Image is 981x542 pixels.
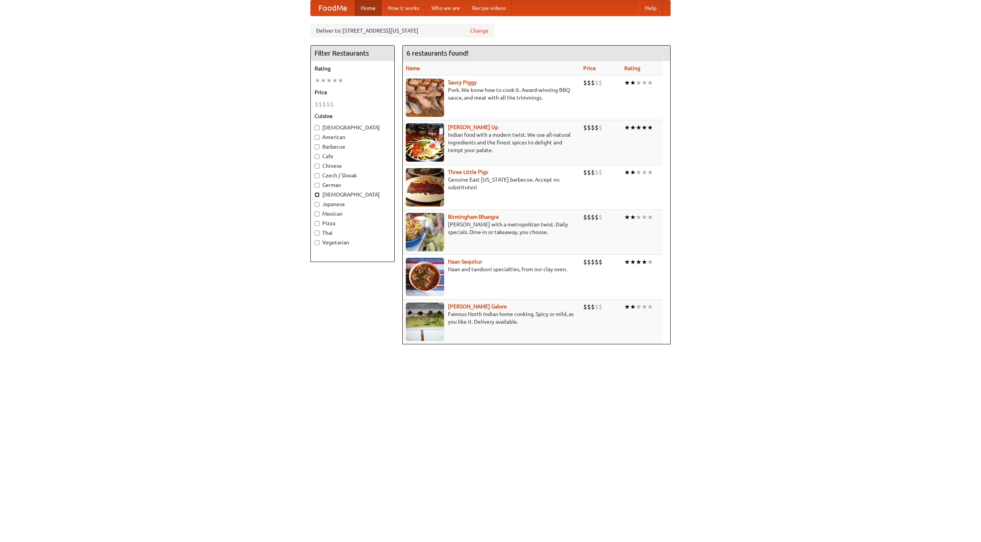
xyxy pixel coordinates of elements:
[587,79,591,87] li: $
[636,123,641,132] li: ★
[647,123,653,132] li: ★
[587,123,591,132] li: $
[315,162,390,170] label: Chinese
[406,258,444,296] img: naansequitur.jpg
[583,65,596,71] a: Price
[630,79,636,87] li: ★
[315,239,390,246] label: Vegetarian
[599,168,602,177] li: $
[311,0,355,16] a: FoodMe
[326,100,330,108] li: $
[310,24,494,38] div: Deliver to: [STREET_ADDRESS][US_STATE]
[624,303,630,311] li: ★
[320,76,326,85] li: ★
[406,65,420,71] a: Name
[338,76,343,85] li: ★
[636,79,641,87] li: ★
[587,303,591,311] li: $
[466,0,512,16] a: Recipe videos
[595,303,599,311] li: $
[315,124,390,131] label: [DEMOGRAPHIC_DATA]
[332,76,338,85] li: ★
[630,123,636,132] li: ★
[641,303,647,311] li: ★
[630,213,636,221] li: ★
[448,124,498,130] a: [PERSON_NAME] Up
[591,123,595,132] li: $
[315,202,320,207] input: Japanese
[315,229,390,237] label: Thai
[647,168,653,177] li: ★
[315,172,390,179] label: Czech / Slovak
[406,265,577,273] p: Naan and tandoori specialties, from our clay oven.
[587,258,591,266] li: $
[318,100,322,108] li: $
[599,303,602,311] li: $
[641,258,647,266] li: ★
[624,213,630,221] li: ★
[315,112,390,120] h5: Cuisine
[636,168,641,177] li: ★
[587,168,591,177] li: $
[591,79,595,87] li: $
[315,181,390,189] label: German
[448,169,488,175] a: Three Little Pigs
[448,303,507,309] b: [PERSON_NAME] Galore
[641,123,647,132] li: ★
[315,211,320,216] input: Mexican
[583,123,587,132] li: $
[624,123,630,132] li: ★
[406,176,577,191] p: Genuine East [US_STATE] barbecue. Accept no substitutes!
[406,213,444,251] img: bhangra.jpg
[406,221,577,236] p: [PERSON_NAME] with a metropolitan twist. Daily specials. Dine-in or takeaway, you choose.
[630,168,636,177] li: ★
[647,303,653,311] li: ★
[406,131,577,154] p: Indian food with a modern twist. We use all-natural ingredients and the finest spices to delight ...
[448,259,482,265] a: Naan Sequitur
[406,79,444,117] img: saucy.jpg
[591,168,595,177] li: $
[630,258,636,266] li: ★
[587,213,591,221] li: $
[315,154,320,159] input: Cafe
[599,79,602,87] li: $
[595,213,599,221] li: $
[448,214,499,220] a: Birmingham Bhangra
[315,221,320,226] input: Pizza
[406,168,444,206] img: littlepigs.jpg
[624,65,640,71] a: Rating
[315,191,390,198] label: [DEMOGRAPHIC_DATA]
[636,213,641,221] li: ★
[448,79,477,85] b: Saucy Piggy
[315,164,320,169] input: Chinese
[647,258,653,266] li: ★
[315,88,390,96] h5: Price
[355,0,382,16] a: Home
[315,152,390,160] label: Cafe
[599,258,602,266] li: $
[406,123,444,162] img: curryup.jpg
[641,168,647,177] li: ★
[470,27,489,34] a: Change
[599,123,602,132] li: $
[591,213,595,221] li: $
[583,303,587,311] li: $
[595,79,599,87] li: $
[624,79,630,87] li: ★
[641,79,647,87] li: ★
[330,100,334,108] li: $
[315,135,320,140] input: American
[630,303,636,311] li: ★
[583,258,587,266] li: $
[595,168,599,177] li: $
[315,133,390,141] label: American
[406,303,444,341] img: currygalore.jpg
[382,0,425,16] a: How it works
[636,303,641,311] li: ★
[315,173,320,178] input: Czech / Slovak
[315,200,390,208] label: Japanese
[636,258,641,266] li: ★
[639,0,663,16] a: Help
